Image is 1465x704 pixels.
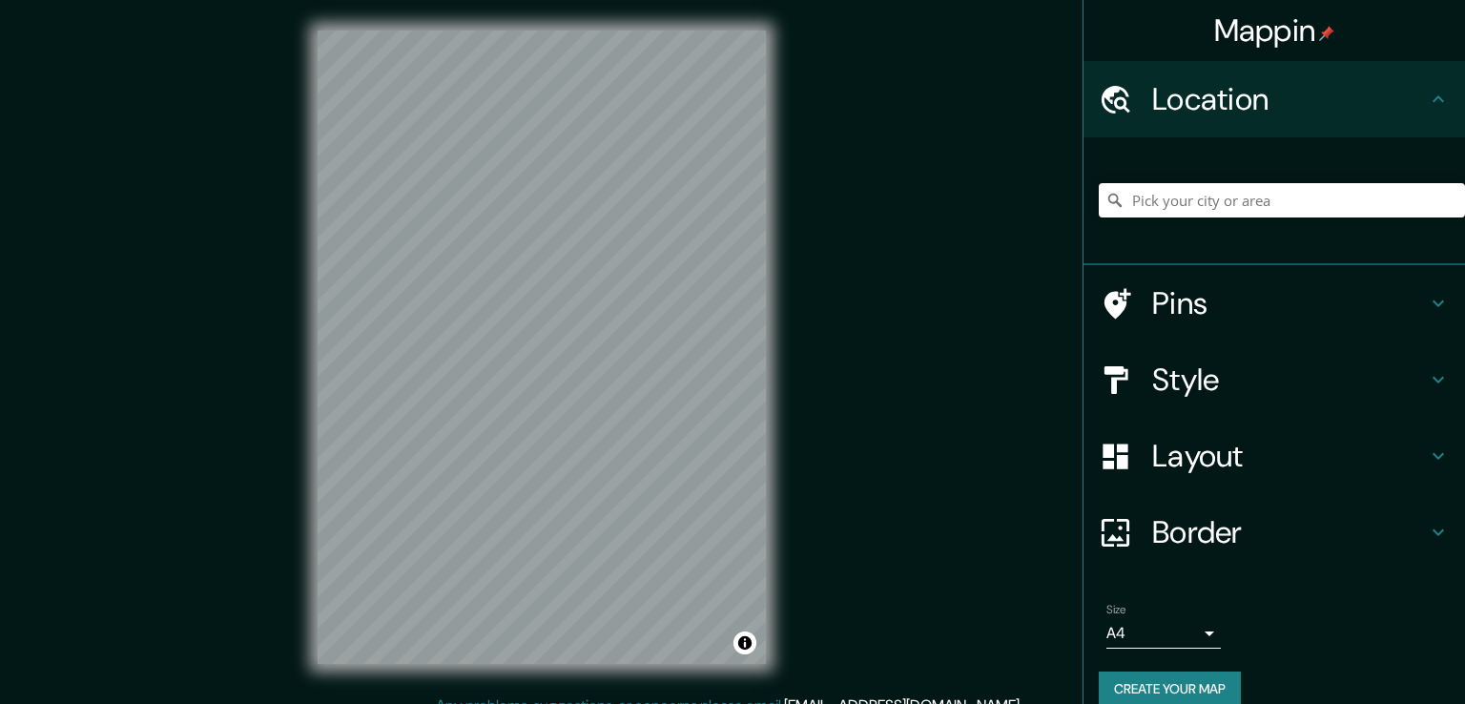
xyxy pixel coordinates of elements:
div: Style [1083,342,1465,418]
h4: Border [1152,513,1427,551]
button: Toggle attribution [733,632,756,654]
canvas: Map [318,31,766,664]
h4: Style [1152,361,1427,399]
h4: Layout [1152,437,1427,475]
h4: Pins [1152,284,1427,322]
input: Pick your city or area [1099,183,1465,217]
div: A4 [1106,618,1221,649]
img: pin-icon.png [1319,26,1334,41]
div: Border [1083,494,1465,570]
label: Size [1106,602,1126,618]
h4: Mappin [1214,11,1335,50]
iframe: Help widget launcher [1295,630,1444,683]
h4: Location [1152,80,1427,118]
div: Location [1083,61,1465,137]
div: Pins [1083,265,1465,342]
div: Layout [1083,418,1465,494]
